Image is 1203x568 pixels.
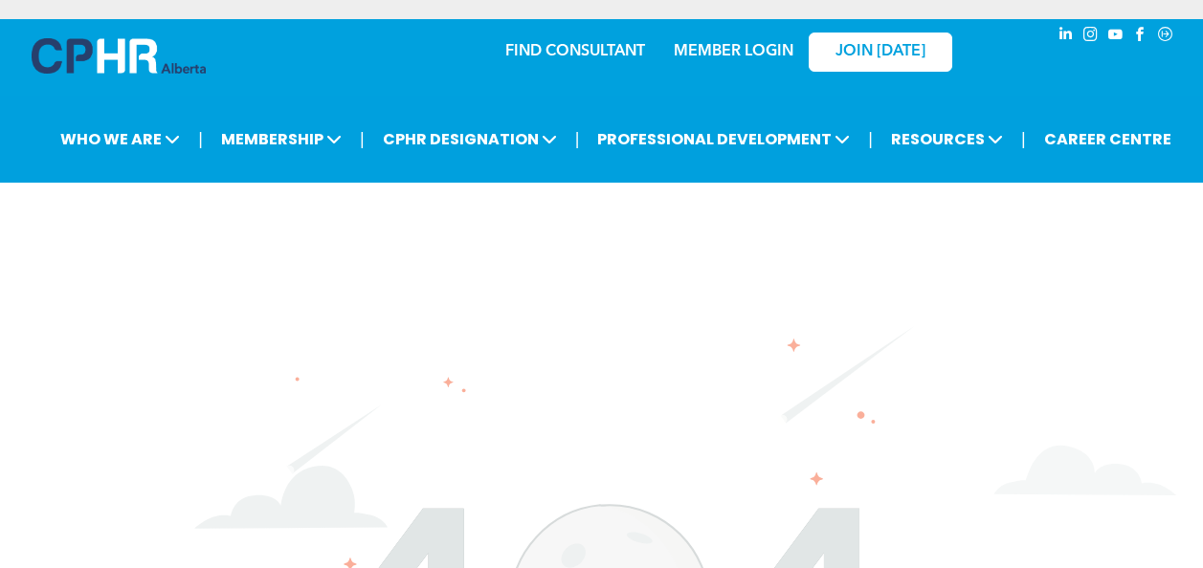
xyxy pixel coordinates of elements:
a: youtube [1105,24,1126,50]
a: JOIN [DATE] [809,33,952,72]
span: PROFESSIONAL DEVELOPMENT [591,121,856,157]
span: RESOURCES [885,121,1009,157]
span: MEMBERSHIP [215,121,347,157]
a: Social network [1155,24,1176,50]
a: MEMBER LOGIN [674,44,793,59]
a: linkedin [1056,24,1077,50]
li: | [575,120,580,159]
li: | [1021,120,1026,159]
li: | [198,120,203,159]
a: facebook [1130,24,1151,50]
a: CAREER CENTRE [1038,121,1177,157]
span: JOIN [DATE] [835,43,925,61]
li: | [868,120,873,159]
img: A blue and white logo for cp alberta [32,38,206,74]
a: FIND CONSULTANT [505,44,645,59]
span: CPHR DESIGNATION [377,121,563,157]
a: instagram [1080,24,1102,50]
span: WHO WE ARE [55,121,186,157]
li: | [360,120,365,159]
